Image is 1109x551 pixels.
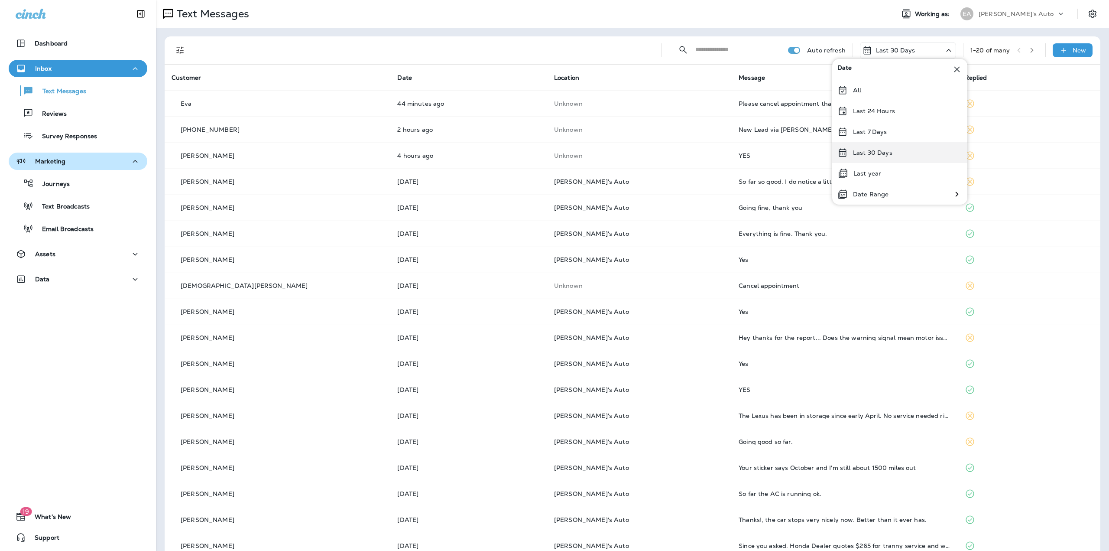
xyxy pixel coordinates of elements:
p: Aug 18, 2025 03:22 PM [397,334,540,341]
button: Email Broadcasts [9,219,147,238]
span: [PERSON_NAME]'s Auto [554,178,629,186]
p: Aug 15, 2025 09:55 AM [397,542,540,549]
div: YES [739,386,950,393]
span: [PERSON_NAME]'s Auto [554,256,629,264]
span: [PERSON_NAME]'s Auto [554,230,629,238]
div: Your sticker says October and I'm still about 1500 miles out [739,464,950,471]
p: Aug 16, 2025 05:05 PM [397,412,540,419]
span: Location [554,74,579,82]
p: Aug 19, 2025 01:02 PM [397,256,540,263]
p: Aug 17, 2025 10:31 AM [397,386,540,393]
p: Aug 16, 2025 10:23 AM [397,490,540,497]
button: Data [9,271,147,288]
p: Aug 21, 2025 02:19 PM [397,100,540,107]
button: Support [9,529,147,546]
button: Assets [9,245,147,263]
div: New Lead via Merrick Marketing, Customer Name: Edmund A., Contact info: 8508642366, Job Info: It ... [739,126,950,133]
span: [PERSON_NAME]'s Auto [554,360,629,368]
div: Since you asked. Honda Dealer quotes $265 for tranny service and we thought dealer prices were in... [739,542,950,549]
p: This customer does not have a last location and the phone number they messaged is not assigned to... [554,282,725,289]
p: Aug 15, 2025 11:55 AM [397,516,540,523]
span: [PERSON_NAME]'s Auto [554,516,629,524]
p: [PERSON_NAME]'s Auto [979,10,1054,17]
p: Marketing [35,158,65,165]
p: [PERSON_NAME] [181,334,234,341]
div: So far the AC is running ok. [739,490,950,497]
button: Collapse Sidebar [129,5,153,23]
p: [PERSON_NAME] [181,360,234,367]
p: Assets [35,251,55,258]
button: Text Messages [9,82,147,100]
p: New [1073,47,1086,54]
span: [PERSON_NAME]'s Auto [554,386,629,394]
p: Aug 20, 2025 11:00 AM [397,178,540,185]
p: Last 30 Days [853,149,892,156]
span: Replied [965,74,987,82]
p: [PERSON_NAME] [181,490,234,497]
button: Dashboard [9,35,147,52]
div: The Lexus has been in storage since early April. No service needed right now. [739,412,950,419]
span: Date [397,74,412,82]
span: Customer [172,74,201,82]
p: Survey Responses [33,133,97,141]
p: Aug 18, 2025 10:19 AM [397,360,540,367]
div: Thanks!, the car stops very nicely now. Better than it ever has. [739,516,950,523]
div: YES [739,152,950,159]
p: Last 7 Days [853,128,887,135]
p: [PERSON_NAME] [181,178,234,185]
div: 1 - 20 of many [970,47,1010,54]
p: [PERSON_NAME] [181,386,234,393]
p: [PERSON_NAME] [181,516,234,523]
p: Eva [181,100,191,107]
button: Marketing [9,153,147,170]
p: Date Range [853,191,888,198]
p: All [853,87,861,94]
span: [PERSON_NAME]'s Auto [554,412,629,420]
p: Text Messages [34,88,86,96]
span: [PERSON_NAME]'s Auto [554,464,629,472]
button: 19What's New [9,508,147,525]
p: [DEMOGRAPHIC_DATA][PERSON_NAME] [181,282,308,289]
p: [PERSON_NAME] [181,308,234,315]
button: Filters [172,42,189,59]
p: [PERSON_NAME] [181,412,234,419]
span: Date [837,64,852,75]
div: Please cancel appointment thank you [739,100,950,107]
p: Aug 19, 2025 10:18 AM [397,308,540,315]
p: [PERSON_NAME] [181,152,234,159]
button: Inbox [9,60,147,77]
p: Last year [853,170,881,177]
span: [PERSON_NAME]'s Auto [554,308,629,316]
p: Reviews [33,110,67,118]
p: This customer does not have a last location and the phone number they messaged is not assigned to... [554,152,725,159]
p: Text Messages [173,7,249,20]
div: Yes [739,308,950,315]
p: [PERSON_NAME] [181,204,234,211]
p: Aug 20, 2025 10:21 AM [397,230,540,237]
p: Auto refresh [807,47,846,54]
span: 19 [20,507,32,516]
span: Message [739,74,765,82]
p: Aug 16, 2025 10:23 AM [397,464,540,471]
p: [PERSON_NAME] [181,464,234,471]
div: So far so good. I do notice a little bit of a smell of fuel and believe that the exhaust might be... [739,178,950,185]
p: [PERSON_NAME] [181,230,234,237]
p: This customer does not have a last location and the phone number they messaged is not assigned to... [554,126,725,133]
span: Support [26,534,59,544]
p: Aug 21, 2025 10:34 AM [397,152,540,159]
p: [PERSON_NAME] [181,438,234,445]
span: [PERSON_NAME]'s Auto [554,542,629,550]
div: Going good so far. [739,438,950,445]
p: Aug 20, 2025 10:21 AM [397,204,540,211]
p: Inbox [35,65,52,72]
p: Aug 19, 2025 11:41 AM [397,282,540,289]
span: [PERSON_NAME]'s Auto [554,438,629,446]
p: Aug 16, 2025 10:23 AM [397,438,540,445]
p: Aug 21, 2025 12:38 PM [397,126,540,133]
p: Email Broadcasts [33,225,94,234]
div: Hey thanks for the report... Does the warning signal mean motor issue? Or is it related to the tires [739,334,950,341]
button: Survey Responses [9,127,147,145]
div: Yes [739,360,950,367]
div: Cancel appointment [739,282,950,289]
p: Last 30 Days [876,47,915,54]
